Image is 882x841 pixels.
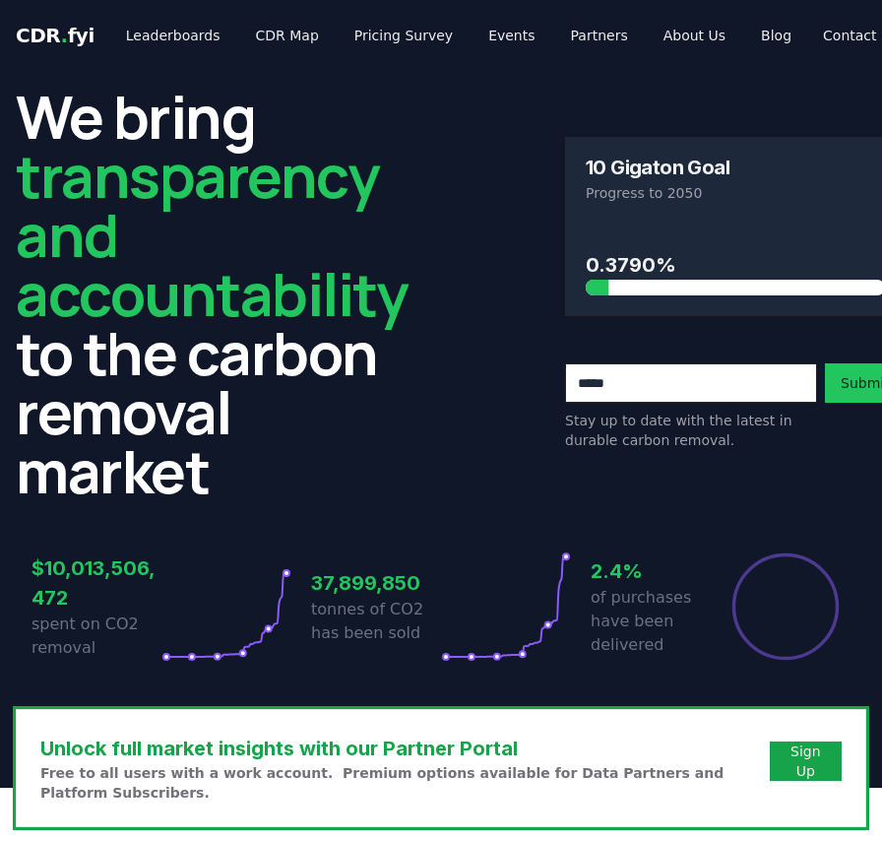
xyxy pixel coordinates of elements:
[311,568,441,598] h3: 37,899,850
[31,613,161,660] p: spent on CO2 removal
[16,135,408,334] span: transparency and accountability
[648,18,741,53] a: About Us
[730,551,841,662] div: Percentage of sales delivered
[472,18,550,53] a: Events
[586,158,729,177] h3: 10 Gigaton Goal
[16,24,94,47] span: CDR fyi
[786,742,826,781] a: Sign Up
[339,18,469,53] a: Pricing Survey
[31,553,161,613] h3: $10,013,506,472
[40,734,770,763] h3: Unlock full market insights with our Partner Portal
[110,18,807,53] nav: Main
[745,18,807,53] a: Blog
[61,24,68,47] span: .
[40,763,770,803] p: Free to all users with a work account. Premium options available for Data Partners and Platform S...
[16,87,408,500] h2: We bring to the carbon removal market
[770,742,842,781] button: Sign Up
[591,556,721,586] h3: 2.4%
[16,22,94,49] a: CDR.fyi
[555,18,644,53] a: Partners
[565,411,817,450] p: Stay up to date with the latest in durable carbon removal.
[110,18,236,53] a: Leaderboards
[311,598,441,645] p: tonnes of CO2 has been sold
[591,586,721,657] p: of purchases have been delivered
[240,18,335,53] a: CDR Map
